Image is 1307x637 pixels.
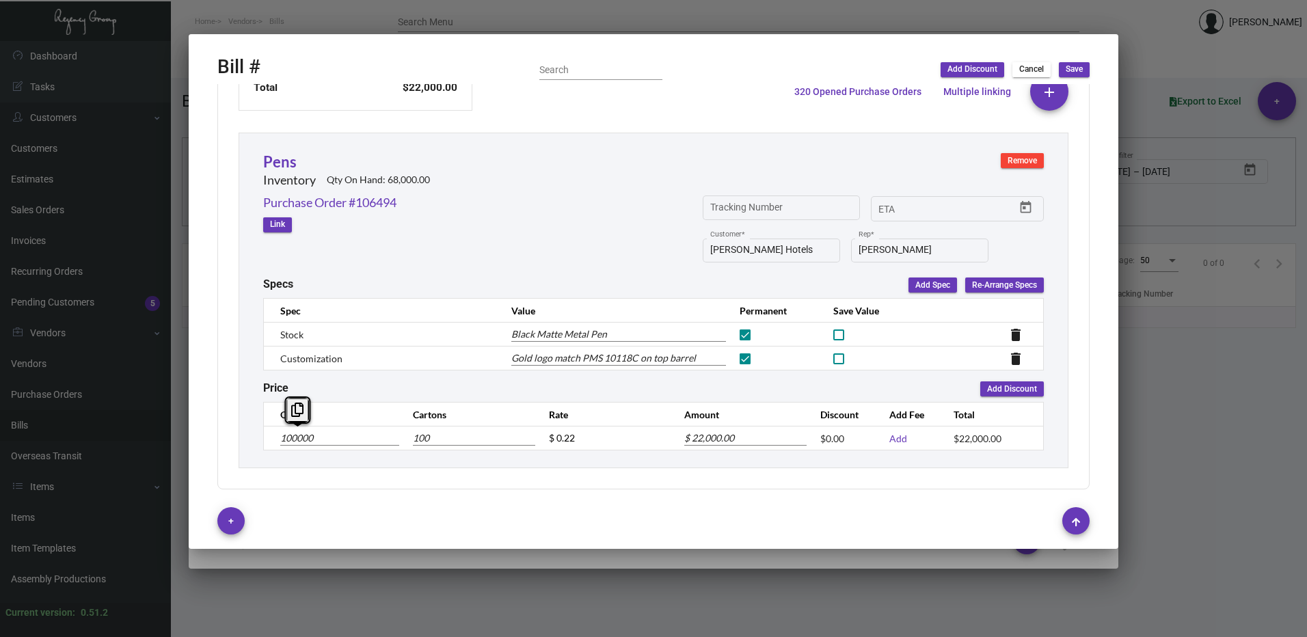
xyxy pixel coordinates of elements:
[399,403,535,426] th: Cartons
[671,403,807,426] th: Amount
[876,403,940,426] th: Add Fee
[1041,84,1057,100] mat-icon: add
[820,299,952,323] th: Save Value
[1019,64,1044,75] span: Cancel
[264,299,498,323] th: Spec
[794,86,921,97] span: 320 Opened Purchase Orders
[940,403,1044,426] th: Total
[270,219,285,230] span: Link
[535,403,671,426] th: Rate
[980,381,1044,396] button: Add Discount
[1066,64,1083,75] span: Save
[5,606,75,620] div: Current version:
[1015,196,1037,218] button: Open calendar
[954,433,1001,444] span: $22,000.00
[280,353,342,364] span: Customization
[370,79,458,96] td: $22,000.00
[1012,62,1051,77] button: Cancel
[908,277,957,293] button: Add Spec
[947,64,997,75] span: Add Discount
[987,383,1037,395] span: Add Discount
[1008,327,1024,343] mat-icon: delete
[263,152,297,171] a: Pens
[263,193,396,212] a: Purchase Order #106494
[263,217,292,232] button: Link
[965,277,1044,293] button: Re-Arrange Specs
[228,507,234,534] span: +
[1059,62,1090,77] button: Save
[291,403,304,417] i: Copy
[915,280,950,291] span: Add Spec
[263,277,293,293] h2: Specs
[783,79,932,104] button: 320 Opened Purchase Orders
[81,606,108,620] div: 0.51.2
[972,280,1037,291] span: Re-Arrange Specs
[327,174,430,186] h2: Qty On Hand: 68,000.00
[820,433,844,444] span: $0.00
[498,299,726,323] th: Value
[1008,155,1037,167] span: Remove
[889,433,907,444] a: Add
[941,62,1004,77] button: Add Discount
[280,329,304,340] span: Stock
[263,173,316,188] h2: Inventory
[726,299,820,323] th: Permanent
[217,507,245,534] button: +
[1008,351,1024,367] mat-icon: delete
[807,403,876,426] th: Discount
[1001,153,1044,168] button: Remove
[253,79,370,96] td: Total
[943,86,1011,97] span: Multiple linking
[217,55,260,79] h2: Bill #
[878,204,921,215] input: Start date
[932,79,1022,104] button: Multiple linking
[263,381,288,396] h2: Price
[264,403,400,426] th: Qty
[932,204,998,215] input: End date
